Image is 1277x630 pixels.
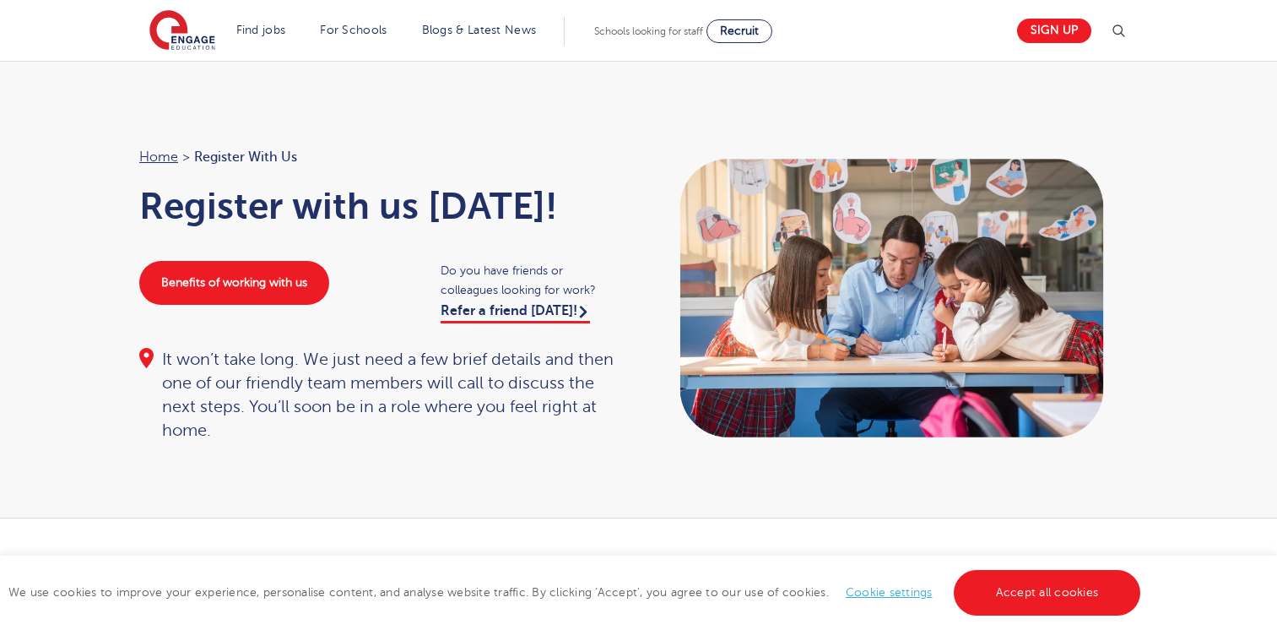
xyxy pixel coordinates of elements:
[8,586,1144,599] span: We use cookies to improve your experience, personalise content, and analyse website traffic. By c...
[320,24,387,36] a: For Schools
[594,25,703,37] span: Schools looking for staff
[954,570,1141,616] a: Accept all cookies
[1017,19,1091,43] a: Sign up
[139,149,178,165] a: Home
[846,586,933,599] a: Cookie settings
[236,24,286,36] a: Find jobs
[441,303,590,323] a: Refer a friend [DATE]!
[706,19,772,43] a: Recruit
[139,261,329,305] a: Benefits of working with us
[182,149,190,165] span: >
[194,146,297,168] span: Register with us
[441,261,622,300] span: Do you have friends or colleagues looking for work?
[139,185,622,227] h1: Register with us [DATE]!
[422,24,537,36] a: Blogs & Latest News
[720,24,759,37] span: Recruit
[139,348,622,443] div: It won’t take long. We just need a few brief details and then one of our friendly team members wi...
[139,146,622,168] nav: breadcrumb
[149,10,215,52] img: Engage Education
